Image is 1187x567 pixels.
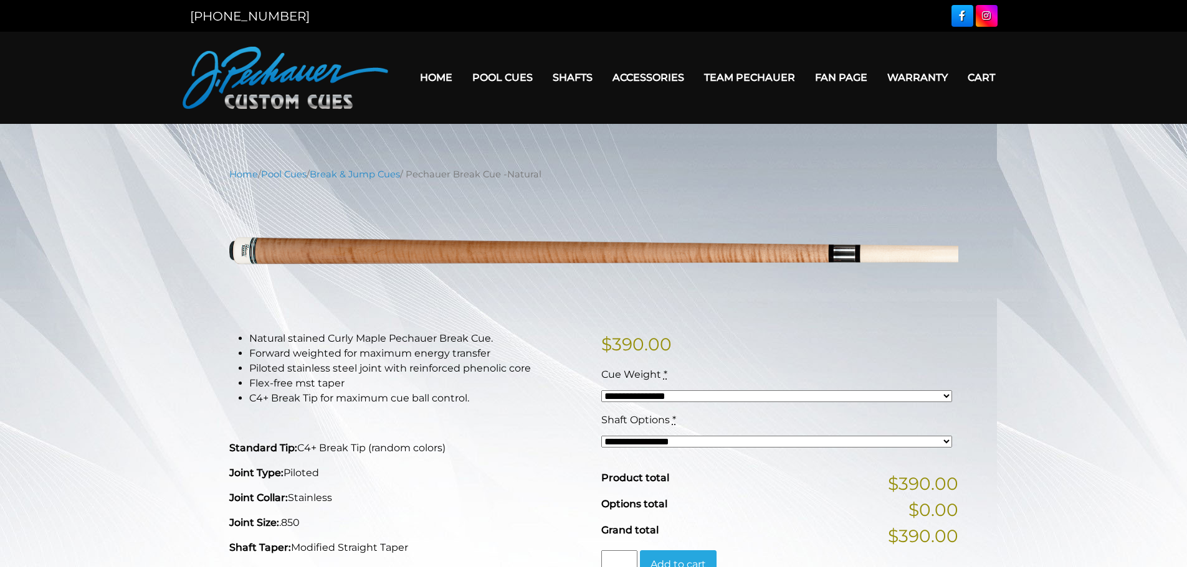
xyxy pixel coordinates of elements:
a: Warranty [877,62,958,93]
a: Shafts [543,62,603,93]
strong: Shaft Taper: [229,541,291,553]
li: Piloted stainless steel joint with reinforced phenolic core [249,361,586,376]
bdi: 390.00 [601,334,672,355]
img: Pechauer Custom Cues [183,47,388,109]
span: Grand total [601,524,659,536]
a: Break & Jump Cues [310,169,400,180]
a: Pool Cues [462,62,543,93]
p: C4+ Break Tip (random colors) [229,441,586,456]
p: .850 [229,515,586,530]
a: Home [410,62,462,93]
a: Cart [958,62,1005,93]
a: Team Pechauer [694,62,805,93]
a: Pool Cues [261,169,307,180]
span: $ [601,334,612,355]
span: Shaft Options [601,414,670,426]
a: [PHONE_NUMBER] [190,9,310,24]
span: $390.00 [888,523,958,549]
strong: Joint Type: [229,467,284,479]
span: Product total [601,472,669,484]
strong: Standard Tip: [229,442,297,454]
a: Accessories [603,62,694,93]
span: Options total [601,498,667,510]
li: Natural stained Curly Maple Pechauer Break Cue. [249,331,586,346]
p: Stainless [229,490,586,505]
li: Flex-free mst taper [249,376,586,391]
a: Fan Page [805,62,877,93]
strong: Joint Size: [229,517,279,528]
abbr: required [664,368,667,380]
abbr: required [672,414,676,426]
strong: Joint Collar: [229,492,288,504]
span: $0.00 [908,497,958,523]
img: pechauer-break-natural-new.png [229,190,958,312]
p: Modified Straight Taper [229,540,586,555]
li: C4+ Break Tip for maximum cue ball control. [249,391,586,406]
li: Forward weighted for maximum energy transfer [249,346,586,361]
nav: Breadcrumb [229,167,958,181]
p: Piloted [229,466,586,480]
span: Cue Weight [601,368,661,380]
a: Home [229,169,258,180]
span: $390.00 [888,471,958,497]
